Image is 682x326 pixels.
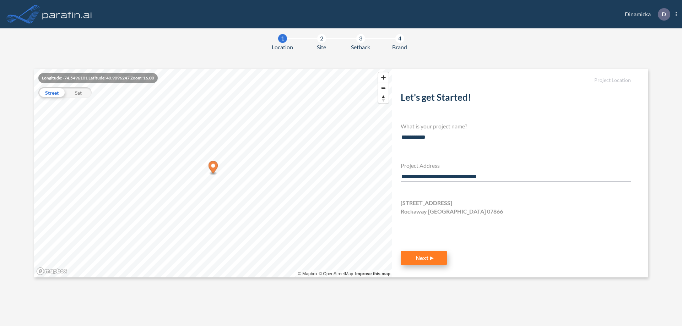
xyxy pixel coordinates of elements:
[351,43,370,51] span: Setback
[401,251,447,265] button: Next
[278,34,287,43] div: 1
[662,11,666,17] p: D
[65,87,92,98] div: Sat
[36,267,67,275] a: Mapbox homepage
[356,34,365,43] div: 3
[401,92,631,106] h2: Let's get Started!
[317,34,326,43] div: 2
[378,83,389,93] button: Zoom out
[401,123,631,129] h4: What is your project name?
[317,43,326,51] span: Site
[401,77,631,83] h5: Project Location
[34,69,392,277] canvas: Map
[401,162,631,169] h4: Project Address
[392,43,407,51] span: Brand
[378,72,389,83] button: Zoom in
[614,8,677,21] div: Dinamicka
[378,93,389,103] button: Reset bearing to north
[38,73,158,83] div: Longitude: -74.5496101 Latitude: 40.9096247 Zoom: 16.00
[41,7,93,21] img: logo
[209,161,218,176] div: Map marker
[272,43,293,51] span: Location
[401,199,452,207] span: [STREET_ADDRESS]
[401,207,503,216] span: Rockaway [GEOGRAPHIC_DATA] 07866
[319,271,353,276] a: OpenStreetMap
[395,34,404,43] div: 4
[38,87,65,98] div: Street
[298,271,318,276] a: Mapbox
[355,271,390,276] a: Improve this map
